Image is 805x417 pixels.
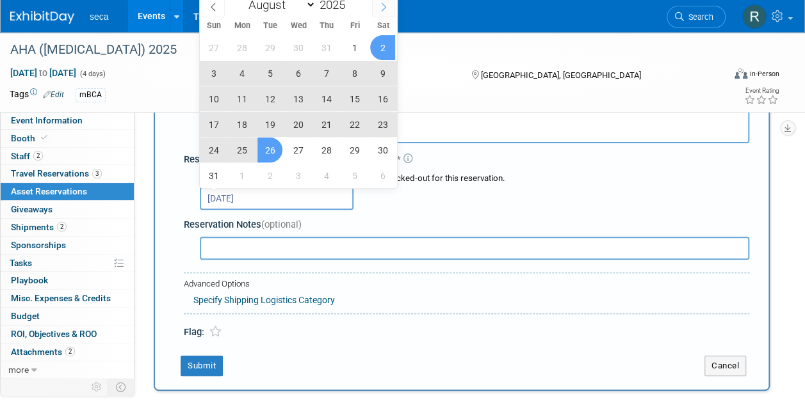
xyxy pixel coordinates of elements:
span: Shipments [11,222,67,232]
span: August 27, 2025 [286,138,311,162]
a: Tasks [1,255,134,272]
i: Booth reservation complete [41,134,47,141]
span: September 4, 2025 [314,163,339,188]
span: August 7, 2025 [314,61,339,86]
span: August 5, 2025 [257,61,282,86]
span: August 31, 2025 [201,163,226,188]
span: (optional) [261,219,302,230]
div: Event Rating [744,88,779,94]
a: Staff2 [1,148,134,165]
span: (4 days) [79,70,106,78]
span: August 23, 2025 [370,112,395,137]
span: 2 [57,222,67,232]
a: more [1,361,134,379]
span: July 30, 2025 [286,35,311,60]
a: Event Information [1,112,134,129]
span: August 30, 2025 [370,138,395,162]
div: Event Format [667,67,779,86]
td: Toggle Event Tabs [108,379,134,395]
span: [GEOGRAPHIC_DATA], [GEOGRAPHIC_DATA] [481,70,641,80]
span: Attachments [11,347,75,357]
span: July 29, 2025 [257,35,282,60]
span: September 5, 2025 [342,163,367,188]
span: Search [684,12,713,22]
img: Format-Inperson.png [735,68,747,79]
a: Misc. Expenses & Credits [1,290,134,307]
span: July 28, 2025 [229,35,254,60]
span: August 1, 2025 [342,35,367,60]
a: Travel Reservations3 [1,165,134,182]
input: Check-out Date - Return Date [200,187,354,210]
div: AHA ([MEDICAL_DATA]) 2025 [6,38,713,61]
a: Playbook [1,272,134,289]
a: Giveaways [1,201,134,218]
a: Specify Shipping Logistics Category [193,295,335,305]
span: August 17, 2025 [201,112,226,137]
div: Advanced Options [184,278,749,290]
span: September 1, 2025 [229,163,254,188]
span: Misc. Expenses & Credits [11,293,111,303]
span: August 8, 2025 [342,61,367,86]
td: Personalize Event Tab Strip [86,379,108,395]
img: ExhibitDay [10,11,74,24]
span: Asset Reservations [11,186,87,196]
span: 2 [65,347,75,356]
span: Booth [11,133,50,143]
a: Sponsorships [1,237,134,254]
span: [DATE] [DATE] [10,67,77,79]
a: ROI, Objectives & ROO [1,326,134,343]
span: Travel Reservations [11,168,102,178]
span: August 25, 2025 [229,138,254,162]
td: Tags [10,88,64,102]
div: Storage Location: CHINO [253,109,740,120]
span: July 31, 2025 [314,35,339,60]
span: August 22, 2025 [342,112,367,137]
span: Tue [256,22,284,30]
div: Reservation Notes [184,218,749,232]
span: September 6, 2025 [370,163,395,188]
span: Tasks [10,258,32,268]
span: Staff [11,151,43,161]
span: 3 [92,169,102,178]
span: August 4, 2025 [229,61,254,86]
span: Thu [313,22,341,30]
span: August 16, 2025 [370,86,395,111]
span: August 14, 2025 [314,86,339,111]
span: more [8,365,29,375]
span: August 12, 2025 [257,86,282,111]
span: August 19, 2025 [257,112,282,137]
span: Mon [228,22,256,30]
span: August 29, 2025 [342,138,367,162]
div: Choose the date range during which asset will be checked-out for this reservation. [200,173,749,185]
span: August 26, 2025 [257,138,282,162]
a: Budget [1,308,134,325]
span: Playbook [11,275,48,285]
span: Sun [200,22,228,30]
span: August 3, 2025 [201,61,226,86]
span: August 20, 2025 [286,112,311,137]
span: Giveaways [11,204,53,214]
button: Submit [181,356,223,376]
div: mBCA [76,88,106,102]
span: September 3, 2025 [286,163,311,188]
span: seca [90,12,109,22]
span: July 27, 2025 [201,35,226,60]
a: Booth [1,130,134,147]
span: August 15, 2025 [342,86,367,111]
span: August 18, 2025 [229,112,254,137]
span: Budget [11,311,40,321]
a: Asset Reservations [1,183,134,200]
span: August 24, 2025 [201,138,226,162]
span: August 21, 2025 [314,112,339,137]
a: Attachments2 [1,343,134,361]
button: Cancel [704,356,746,376]
span: August 13, 2025 [286,86,311,111]
span: August 6, 2025 [286,61,311,86]
img: Rachel Jordan [742,4,767,29]
span: September 2, 2025 [257,163,282,188]
span: 2 [33,151,43,161]
span: to [37,68,49,78]
span: Flag: [184,326,204,338]
div: In-Person [749,69,779,79]
span: August 11, 2025 [229,86,254,111]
